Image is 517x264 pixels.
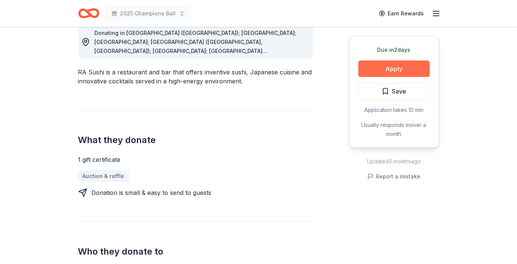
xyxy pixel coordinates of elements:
[367,172,421,181] button: Report a mistake
[78,246,313,258] h2: Who they donate to
[392,86,406,96] span: Save
[374,7,429,20] a: Earn Rewards
[358,83,430,100] button: Save
[78,68,313,86] div: RA Sushi is a restaurant and bar that offers inventive sushi, Japanese cuisine and innovative coc...
[358,45,430,54] div: Due in 2 days
[349,157,439,166] div: Updated 3 months ago
[120,9,176,18] span: 2025 Champions Ball
[358,121,430,139] div: Usually responds in over a month
[78,134,313,146] h2: What they donate
[78,170,129,182] a: Auction & raffle
[95,30,297,225] span: Donating in [GEOGRAPHIC_DATA] ([GEOGRAPHIC_DATA]); [GEOGRAPHIC_DATA]; [GEOGRAPHIC_DATA]; [GEOGRAP...
[78,5,99,22] a: Home
[358,60,430,77] button: Apply
[105,6,191,21] button: 2025 Champions Ball
[358,106,430,115] div: Application takes 10 min
[92,188,212,197] div: Donation is small & easy to send to guests
[78,155,313,164] div: 1 gift certificate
